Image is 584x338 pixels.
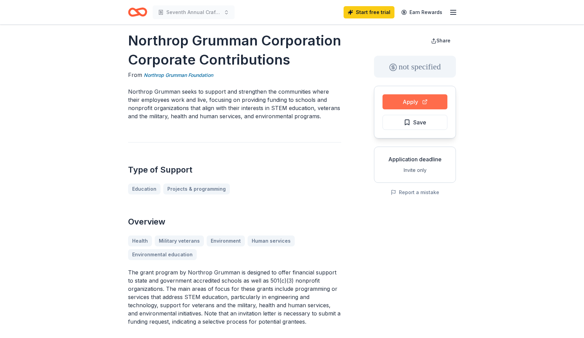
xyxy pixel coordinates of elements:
[397,6,446,18] a: Earn Rewards
[436,38,450,43] span: Share
[166,8,221,16] span: Seventh Annual Craft Lake City Holiday Market
[128,268,341,326] p: The grant program by Northrop Grumman is designed to offer financial support to state and governm...
[128,87,341,120] p: Northrop Grumman seeks to support and strengthen the communities where their employees work and l...
[128,4,147,20] a: Home
[383,115,447,130] button: Save
[128,184,161,194] a: Education
[380,155,450,163] div: Application deadline
[153,5,235,19] button: Seventh Annual Craft Lake City Holiday Market
[128,216,341,227] h2: Overview
[128,71,341,79] div: From
[374,56,456,78] div: not specified
[144,71,213,79] a: Northrop Grumman Foundation
[413,118,426,127] span: Save
[163,184,230,194] a: Projects & programming
[426,34,456,48] button: Share
[128,31,341,69] h1: Northrop Grumman Corporation Corporate Contributions
[128,164,341,175] h2: Type of Support
[383,94,447,109] button: Apply
[391,188,439,197] button: Report a mistake
[344,6,394,18] a: Start free trial
[380,166,450,174] div: Invite only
